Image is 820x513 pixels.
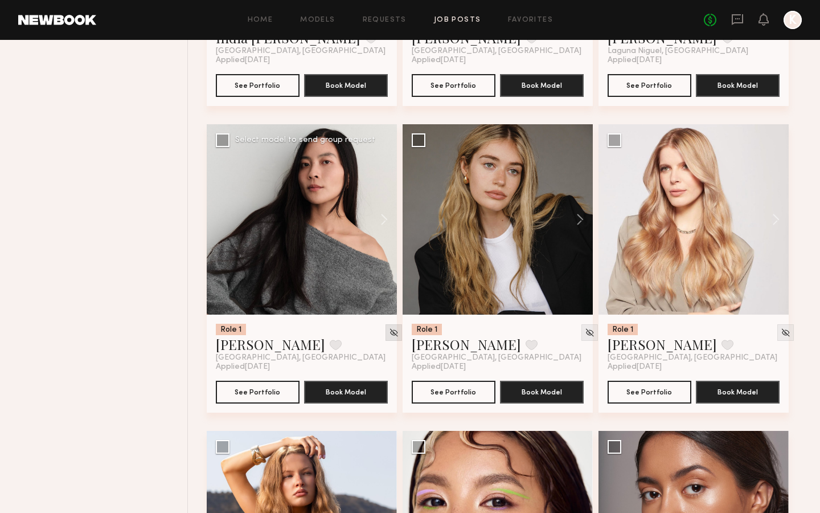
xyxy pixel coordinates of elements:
a: Job Posts [434,17,481,24]
div: Applied [DATE] [216,56,388,65]
a: Models [300,17,335,24]
div: Applied [DATE] [412,363,584,372]
div: Role 1 [412,324,442,335]
button: See Portfolio [412,74,495,97]
span: [GEOGRAPHIC_DATA], [GEOGRAPHIC_DATA] [608,353,777,363]
button: See Portfolio [216,381,300,404]
button: Book Model [696,74,780,97]
a: K [784,11,802,29]
button: See Portfolio [216,74,300,97]
div: Applied [DATE] [608,363,780,372]
a: Book Model [696,80,780,89]
div: Applied [DATE] [608,56,780,65]
a: Home [248,17,273,24]
span: [GEOGRAPHIC_DATA], [GEOGRAPHIC_DATA] [412,353,581,363]
img: Unhide Model [585,328,594,337]
div: Role 1 [608,324,638,335]
a: Book Model [500,386,584,396]
span: Laguna Niguel, [GEOGRAPHIC_DATA] [608,47,748,56]
button: Book Model [304,74,388,97]
button: See Portfolio [608,381,691,404]
img: Unhide Model [389,328,399,337]
button: Book Model [500,381,584,404]
div: Applied [DATE] [216,363,388,372]
span: [GEOGRAPHIC_DATA], [GEOGRAPHIC_DATA] [412,47,581,56]
button: See Portfolio [608,74,691,97]
a: [PERSON_NAME] [216,335,325,353]
a: [PERSON_NAME] [608,335,717,353]
button: See Portfolio [412,381,495,404]
a: Book Model [500,80,584,89]
a: Book Model [304,80,388,89]
span: [GEOGRAPHIC_DATA], [GEOGRAPHIC_DATA] [216,47,386,56]
button: Book Model [304,381,388,404]
div: Role 1 [216,324,246,335]
span: [GEOGRAPHIC_DATA], [GEOGRAPHIC_DATA] [216,353,386,363]
a: Favorites [508,17,553,24]
a: Book Model [304,386,388,396]
a: Requests [363,17,407,24]
img: Unhide Model [781,328,790,337]
button: Book Model [696,381,780,404]
button: Book Model [500,74,584,97]
a: [PERSON_NAME] [412,335,521,353]
a: Book Model [696,386,780,396]
div: Select model to send group request [235,136,375,144]
div: Applied [DATE] [412,56,584,65]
